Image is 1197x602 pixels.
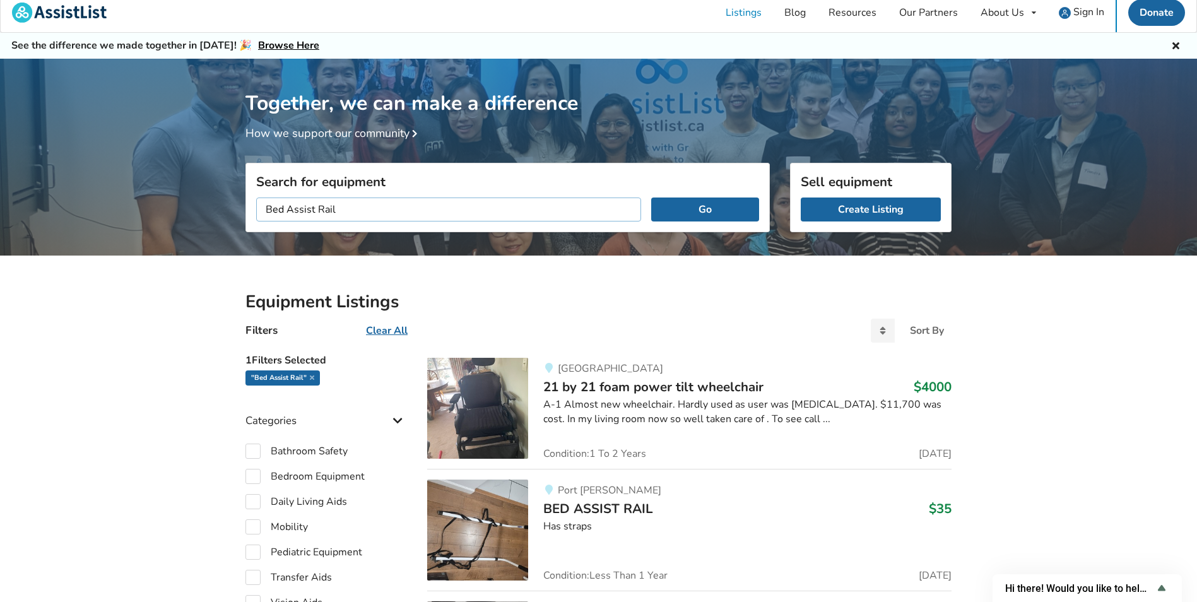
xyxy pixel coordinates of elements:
h3: $35 [929,500,952,517]
a: bedroom equipment-bed assist railPort [PERSON_NAME]BED ASSIST RAIL$35Has strapsCondition:Less Tha... [427,469,952,591]
span: Sign In [1073,5,1104,19]
span: BED ASSIST RAIL [543,500,653,517]
u: Clear All [366,324,408,338]
label: Transfer Aids [245,570,332,585]
img: bedroom equipment-bed assist rail [427,480,528,581]
span: Hi there! Would you like to help us improve AssistList? [1005,582,1154,594]
input: I am looking for... [256,198,641,221]
span: [DATE] [919,570,952,581]
h1: Together, we can make a difference [245,59,952,116]
div: "Bed Assist Rail" [245,370,320,386]
button: Show survey - Hi there! Would you like to help us improve AssistList? [1005,581,1169,596]
span: Port [PERSON_NAME] [558,483,661,497]
h4: Filters [245,323,278,338]
img: user icon [1059,7,1071,19]
h2: Equipment Listings [245,291,952,313]
span: [GEOGRAPHIC_DATA] [558,362,663,375]
span: [DATE] [919,449,952,459]
label: Bathroom Safety [245,444,348,459]
div: A-1 Almost new wheelchair. Hardly used as user was [MEDICAL_DATA]. $11,700 was cost. In my living... [543,398,952,427]
h5: See the difference we made together in [DATE]! 🎉 [11,39,319,52]
label: Daily Living Aids [245,494,347,509]
img: mobility-21 by 21 foam power tilt wheelchair [427,358,528,459]
div: Has straps [543,519,952,534]
span: Condition: Less Than 1 Year [543,570,668,581]
a: Browse Here [258,38,319,52]
button: Go [651,198,759,221]
a: How we support our community [245,126,422,141]
span: Condition: 1 To 2 Years [543,449,646,459]
h3: $4000 [914,379,952,395]
a: mobility-21 by 21 foam power tilt wheelchair[GEOGRAPHIC_DATA]21 by 21 foam power tilt wheelchair$... [427,358,952,469]
span: 21 by 21 foam power tilt wheelchair [543,378,764,396]
img: assistlist-logo [12,3,107,23]
h3: Search for equipment [256,174,759,190]
h3: Sell equipment [801,174,941,190]
label: Pediatric Equipment [245,545,362,560]
a: Create Listing [801,198,941,221]
h5: 1 Filters Selected [245,348,407,370]
label: Bedroom Equipment [245,469,365,484]
label: Mobility [245,519,308,534]
div: Categories [245,389,407,434]
div: About Us [981,8,1024,18]
div: Sort By [910,326,944,336]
